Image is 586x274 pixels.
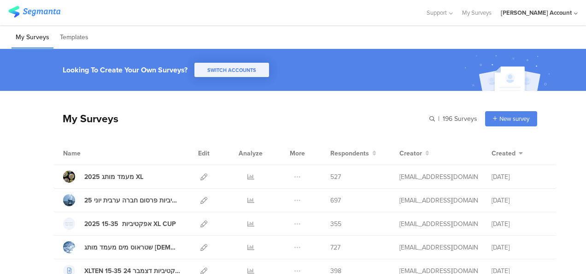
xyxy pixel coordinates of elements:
[492,243,547,252] div: [DATE]
[84,172,143,182] div: 2025 מעמד מותג XL
[287,142,307,165] div: More
[492,172,547,182] div: [DATE]
[461,52,556,94] img: create_account_image.svg
[84,243,180,252] div: שטראוס מים מעמד מותג ערבים ינואר 2025
[492,149,523,158] button: Created
[56,27,93,48] li: Templates
[399,219,478,229] div: odelya@ifocus-r.com
[501,8,572,17] div: [PERSON_NAME] Account
[399,243,478,252] div: odelya@ifocus-r.com
[330,243,340,252] span: 727
[63,194,180,206] a: שטראוס מים אפקטיביות פרסום חברה ערבית יוני 25
[330,149,369,158] span: Respondents
[492,219,547,229] div: [DATE]
[443,114,477,124] span: 196 Surveys
[330,149,376,158] button: Respondents
[399,149,422,158] span: Creator
[330,172,341,182] span: 527
[399,196,478,205] div: odelya@ifocus-r.com
[499,114,529,123] span: New survey
[399,172,478,182] div: odelya@ifocus-r.com
[194,142,214,165] div: Edit
[194,63,269,77] button: SWITCH ACCOUNTS
[8,6,60,18] img: segmanta logo
[63,171,143,183] a: 2025 מעמד מותג XL
[330,219,341,229] span: 355
[84,219,176,229] div: 2025 אפקטיביות 15-35 XL CUP
[492,149,516,158] span: Created
[237,142,264,165] div: Analyze
[63,65,188,75] div: Looking To Create Your Own Surveys?
[207,66,256,74] span: SWITCH ACCOUNTS
[492,196,547,205] div: [DATE]
[427,8,447,17] span: Support
[84,196,180,205] div: שטראוס מים אפקטיביות פרסום חברה ערבית יוני 25
[63,218,176,230] a: 2025 אפקטיביות 15-35 XL CUP
[399,149,429,158] button: Creator
[63,241,180,253] a: שטראוס מים מעמד מותג [DEMOGRAPHIC_DATA] [DATE]
[12,27,53,48] li: My Surveys
[53,111,118,126] div: My Surveys
[437,114,441,124] span: |
[63,149,118,158] div: Name
[330,196,341,205] span: 697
